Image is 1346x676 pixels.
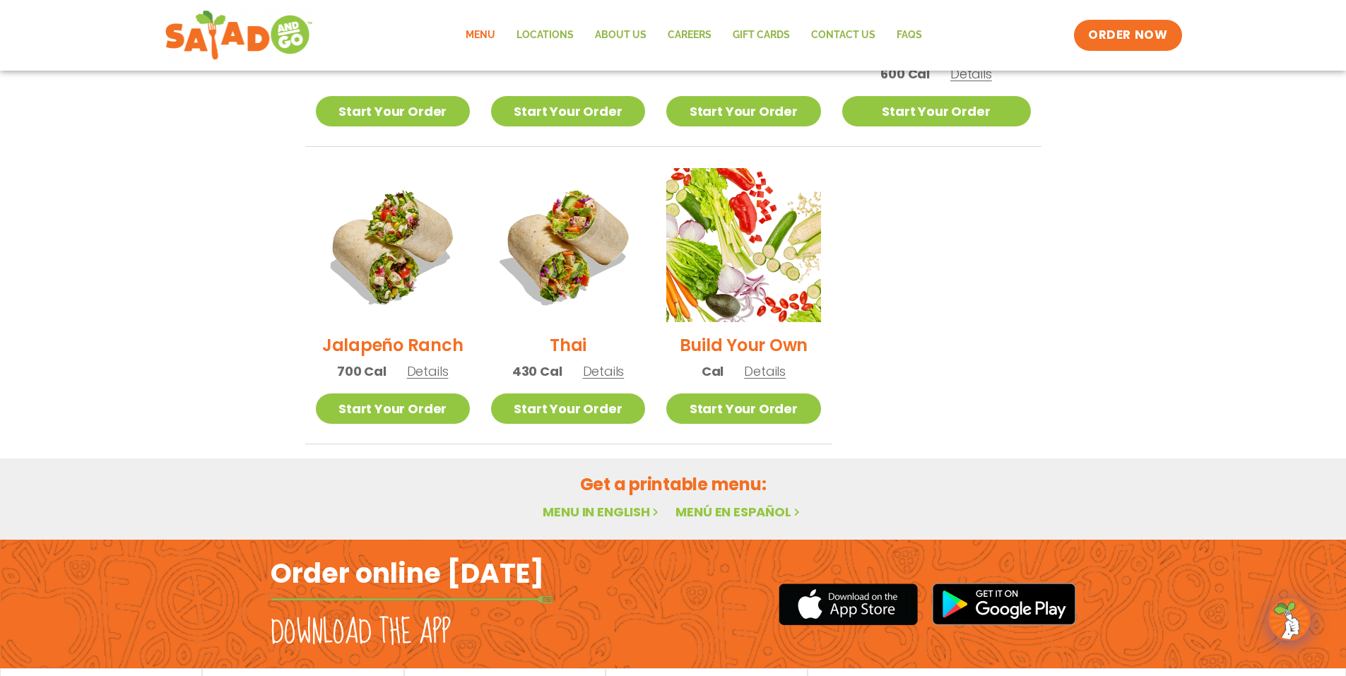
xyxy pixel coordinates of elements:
[316,393,470,424] a: Start Your Order
[322,333,464,357] h2: Jalapeño Ranch
[666,96,820,126] a: Start Your Order
[880,64,930,83] span: 600 Cal
[1270,600,1309,639] img: wpChatIcon
[675,503,803,521] a: Menú en español
[271,595,553,603] img: fork
[491,168,645,322] img: Product photo for Thai Wrap
[779,581,918,627] img: appstore
[801,19,886,52] a: Contact Us
[702,362,724,381] span: Cal
[584,19,657,52] a: About Us
[666,393,820,424] a: Start Your Order
[271,556,544,591] h2: Order online [DATE]
[657,19,722,52] a: Careers
[316,96,470,126] a: Start Your Order
[165,7,314,64] img: new-SAG-logo-768×292
[680,333,808,357] h2: Build Your Own
[666,168,820,322] img: Product photo for Build Your Own
[491,96,645,126] a: Start Your Order
[1074,20,1181,51] a: ORDER NOW
[842,96,1031,126] a: Start Your Order
[271,613,451,653] h2: Download the app
[1088,27,1167,44] span: ORDER NOW
[455,19,506,52] a: Menu
[583,362,625,380] span: Details
[744,362,786,380] span: Details
[407,362,449,380] span: Details
[512,362,562,381] span: 430 Cal
[950,65,992,83] span: Details
[316,168,470,322] img: Product photo for Jalapeño Ranch Wrap
[337,362,386,381] span: 700 Cal
[491,393,645,424] a: Start Your Order
[305,472,1041,497] h2: Get a printable menu:
[932,583,1076,625] img: google_play
[550,333,586,357] h2: Thai
[543,503,661,521] a: Menu in English
[886,19,933,52] a: FAQs
[722,19,801,52] a: GIFT CARDS
[506,19,584,52] a: Locations
[455,19,933,52] nav: Menu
